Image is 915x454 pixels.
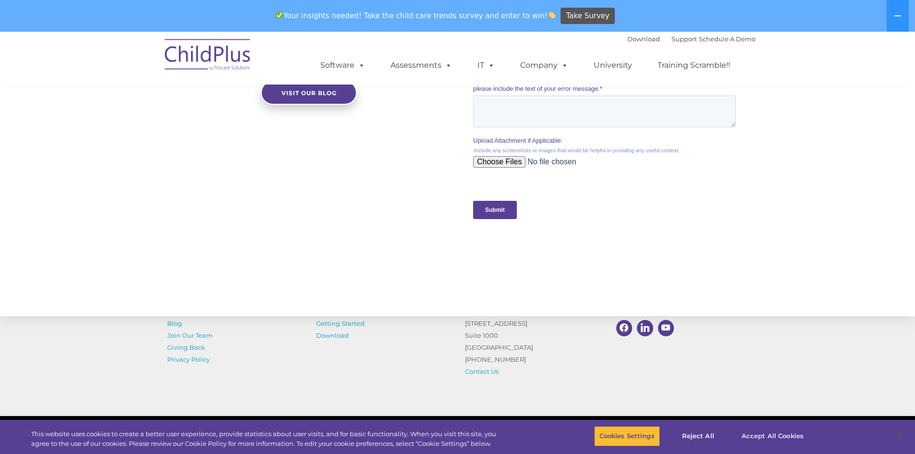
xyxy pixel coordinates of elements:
a: University [584,56,642,75]
a: Getting Started [316,319,365,327]
a: Company [511,56,578,75]
span: Take Survey [566,8,610,25]
a: Schedule A Demo [699,35,756,43]
a: Privacy Policy [167,356,210,363]
a: Blog [167,319,182,327]
a: Contact Us [465,368,499,375]
img: 👏 [548,12,555,19]
a: Download [627,35,660,43]
p: [STREET_ADDRESS] Suite 1000 [GEOGRAPHIC_DATA] [PHONE_NUMBER] [465,318,599,378]
button: Reject All [668,426,728,446]
a: Linkedin [634,318,656,339]
a: Software [311,56,375,75]
a: Download [316,331,349,339]
span: Phone number [134,103,174,110]
div: This website uses cookies to create a better user experience, provide statistics about user visit... [31,429,503,448]
a: IT [468,56,504,75]
button: Close [889,426,910,447]
a: Assessments [381,56,462,75]
a: Facebook [614,318,635,339]
button: Accept All Cookies [736,426,809,446]
a: Take Survey [561,8,615,25]
span: Visit our blog [281,89,336,97]
a: Giving Back [167,344,205,351]
button: Cookies Settings [594,426,660,446]
a: Visit our blog [261,81,357,105]
img: ChildPlus by Procare Solutions [160,32,256,80]
a: Support [671,35,697,43]
a: Training Scramble!! [648,56,740,75]
img: ✅ [276,12,283,19]
span: Last name [134,63,163,71]
span: Your insights needed! Take the child care trends survey and enter to win! [272,6,560,25]
font: | [627,35,756,43]
a: Join Our Team [167,331,213,339]
a: Youtube [656,318,677,339]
